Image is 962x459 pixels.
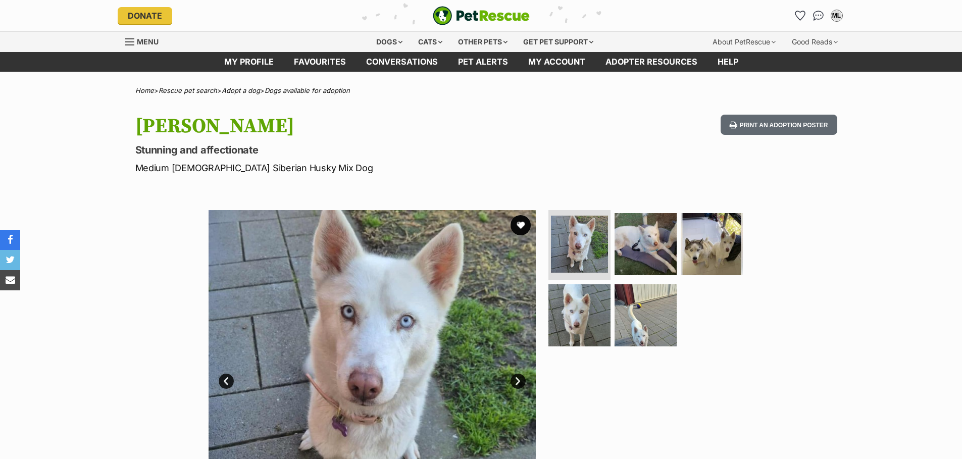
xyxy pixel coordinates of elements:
[813,11,824,21] img: chat-41dd97257d64d25036548639549fe6c8038ab92f7586957e7f3b1b290dea8141.svg
[222,86,260,94] a: Adopt a dog
[516,32,600,52] div: Get pet support
[792,8,808,24] a: Favourites
[135,161,563,175] p: Medium [DEMOGRAPHIC_DATA] Siberian Husky Mix Dog
[829,8,845,24] button: My account
[369,32,410,52] div: Dogs
[135,86,154,94] a: Home
[219,374,234,389] a: Prev
[548,284,611,346] img: Photo of Ashie
[681,213,743,275] img: Photo of Ashie
[615,213,677,275] img: Photo of Ashie
[159,86,217,94] a: Rescue pet search
[135,115,563,138] h1: [PERSON_NAME]
[433,6,530,25] a: PetRescue
[451,32,515,52] div: Other pets
[792,8,845,24] ul: Account quick links
[284,52,356,72] a: Favourites
[411,32,449,52] div: Cats
[448,52,518,72] a: Pet alerts
[356,52,448,72] a: conversations
[137,37,159,46] span: Menu
[110,87,852,94] div: > > >
[721,115,837,135] button: Print an adoption poster
[615,284,677,346] img: Photo of Ashie
[832,11,842,21] div: ML
[125,32,166,50] a: Menu
[707,52,748,72] a: Help
[135,143,563,157] p: Stunning and affectionate
[433,6,530,25] img: logo-e224e6f780fb5917bec1dbf3a21bbac754714ae5b6737aabdf751b685950b380.svg
[214,52,284,72] a: My profile
[551,216,608,273] img: Photo of Ashie
[785,32,845,52] div: Good Reads
[511,374,526,389] a: Next
[511,215,531,235] button: favourite
[118,7,172,24] a: Donate
[265,86,350,94] a: Dogs available for adoption
[705,32,783,52] div: About PetRescue
[595,52,707,72] a: Adopter resources
[518,52,595,72] a: My account
[811,8,827,24] a: Conversations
